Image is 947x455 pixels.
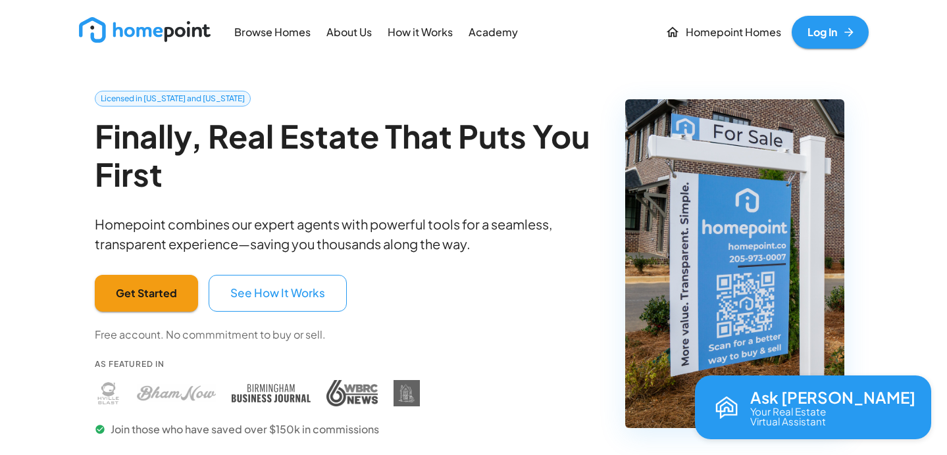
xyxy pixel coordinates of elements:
[686,25,781,40] p: Homepoint Homes
[209,275,347,312] button: See How It Works
[711,392,742,423] img: Reva
[326,25,372,40] p: About Us
[469,25,518,40] p: Academy
[95,214,592,254] p: Homepoint combines our expert agents with powerful tools for a seamless, transparent experience—s...
[95,93,250,105] span: Licensed in [US_STATE] and [US_STATE]
[660,16,786,49] a: Homepoint Homes
[695,375,931,439] button: Open chat with Reva
[382,17,458,47] a: How it Works
[229,17,316,47] a: Browse Homes
[463,17,523,47] a: Academy
[95,117,592,193] h2: Finally, Real Estate That Puts You First
[232,380,311,406] img: Birmingham Business Journal press coverage - Homepoint featured in Birmingham Business Journal
[321,17,377,47] a: About Us
[95,327,326,343] p: Free account. No commmitment to buy or sell.
[394,380,420,406] img: DIY Homebuyers Academy press coverage - Homepoint featured in DIY Homebuyers Academy
[234,25,311,40] p: Browse Homes
[625,99,844,428] img: Homepoint real estate for sale sign - Licensed brokerage in Alabama and Tennessee
[750,389,915,406] p: Ask [PERSON_NAME]
[95,275,198,312] button: Get Started
[792,16,869,49] a: Log In
[95,380,121,406] img: Huntsville Blast press coverage - Homepoint featured in Huntsville Blast
[137,380,216,406] img: Bham Now press coverage - Homepoint featured in Bham Now
[79,17,211,43] img: new_logo_light.png
[750,406,826,426] p: Your Real Estate Virtual Assistant
[388,25,453,40] p: How it Works
[326,380,378,406] img: WBRC press coverage - Homepoint featured in WBRC
[95,422,420,437] p: Join those who have saved over $150k in commissions
[95,91,251,107] a: Licensed in [US_STATE] and [US_STATE]
[95,358,420,370] p: As Featured In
